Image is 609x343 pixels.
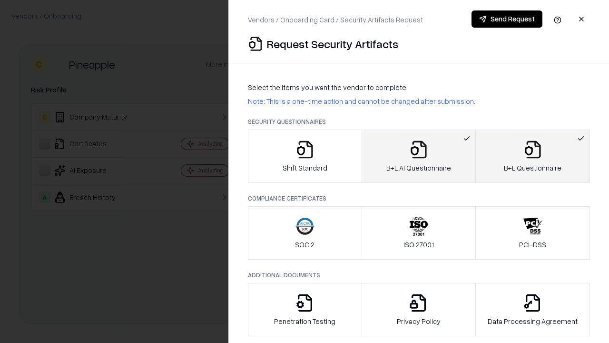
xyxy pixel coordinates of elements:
p: Select the items you want the vendor to complete: [248,82,590,92]
button: Data Processing Agreement [475,283,590,336]
p: SOC 2 [295,240,314,250]
button: Privacy Policy [362,283,476,336]
p: B+L Questionnaire [504,163,561,173]
p: Data Processing Agreement [488,316,578,326]
p: Privacy Policy [397,316,441,326]
button: Send Request [471,10,542,28]
p: Compliance Certificates [248,194,590,202]
p: PCI-DSS [519,240,546,250]
button: Penetration Testing [248,283,362,336]
button: SOC 2 [248,206,362,260]
p: B+L AI Questionnaire [386,163,451,173]
p: ISO 27001 [403,240,434,250]
button: ISO 27001 [362,206,476,260]
p: Note: This is a one-time action and cannot be changed after submission. [248,96,590,106]
button: B+L Questionnaire [475,130,590,183]
p: Request Security Artifacts [267,36,398,51]
button: Shift Standard [248,130,362,183]
p: Shift Standard [283,163,327,173]
button: PCI-DSS [475,206,590,260]
p: Security Questionnaires [248,118,590,126]
p: Penetration Testing [274,316,335,326]
p: Vendors / Onboarding Card / Security Artifacts Request [248,15,423,25]
button: B+L AI Questionnaire [362,130,476,183]
p: Additional Documents [248,271,590,279]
